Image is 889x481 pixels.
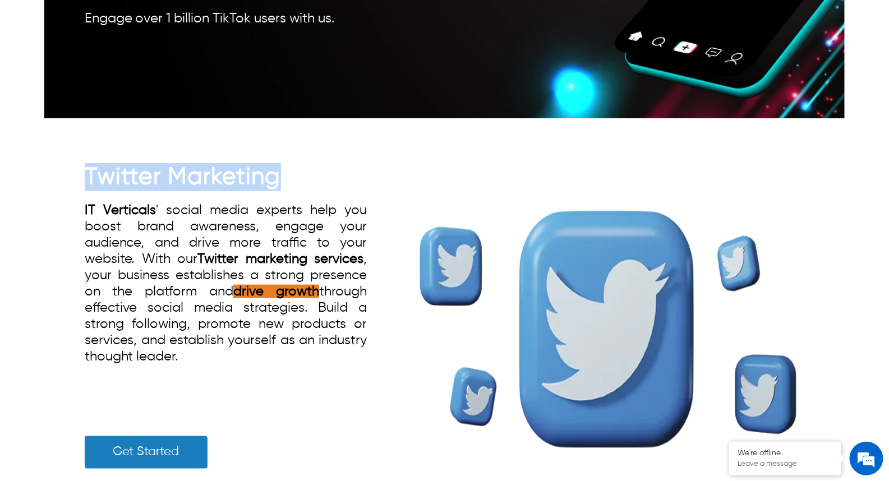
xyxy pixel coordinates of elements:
[58,63,188,77] div: Leave a message
[85,11,445,27] div: Engage over 1 billion TikTok users with us.
[19,67,47,73] img: logo_Zg8I0qSkbAqR2WFHt3p6CTuqpyXMFPubPcD2OT02zFN43Cy9FUNNG3NEPhM_Q1qe_.png
[85,203,367,363] span: ' social media experts help you boost brand awareness, engage your audience, and drive more traff...
[738,448,833,458] div: We're offline
[88,294,142,302] em: Driven by SalesIQ
[198,252,364,266] a: Twitter marketing services
[85,436,208,469] a: Get Started
[85,203,156,217] a: IT Verticals
[24,141,196,255] span: We are offline. Please leave us a message.
[6,306,214,345] textarea: Type your message and click 'Submit'
[77,294,85,301] img: salesiqlogo_leal7QplfZFryJ6FIlVepeu7OftD7mt8q6exU6-34PB8prfIgodN67KcxXM9Y7JQ_.png
[184,6,211,33] div: Minimize live chat window
[85,382,367,412] span: Let's connect and take your Twitter presence to the next level.
[738,460,833,469] p: Leave a message
[85,165,281,189] a: Twitter Marketing
[164,345,204,360] em: Submit
[233,285,319,298] strong: drive growth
